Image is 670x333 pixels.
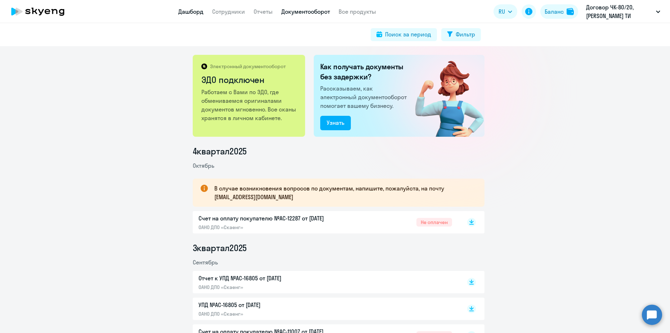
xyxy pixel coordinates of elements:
div: Узнать [327,118,344,127]
button: Поиск за период [371,28,437,41]
a: Все продукты [339,8,376,15]
img: balance [567,8,574,15]
button: Фильтр [441,28,481,41]
p: В случае возникновения вопросов по документам, напишите, пожалуйста, на почту [EMAIL_ADDRESS][DOM... [214,184,472,201]
a: УПД №AC-16805 от [DATE]ОАНО ДПО «Скаенг» [198,301,452,317]
div: Фильтр [456,30,475,39]
p: Договор ЧК-80/20, [PERSON_NAME] ТИ СОЛЮШЕНС, ООО [586,3,653,20]
p: Электронный документооборот [210,63,286,70]
span: Не оплачен [416,218,452,227]
p: Работаем с Вами по ЭДО, где обмениваемся оригиналами документов мгновенно. Все сканы хранятся в л... [201,88,298,122]
p: Счет на оплату покупателю №AC-12287 от [DATE] [198,214,350,223]
a: Сотрудники [212,8,245,15]
button: Балансbalance [540,4,578,19]
div: Поиск за период [385,30,431,39]
button: Узнать [320,116,351,130]
p: УПД №AC-16805 от [DATE] [198,301,350,309]
li: 4 квартал 2025 [193,145,484,157]
span: Октябрь [193,162,214,169]
button: Договор ЧК-80/20, [PERSON_NAME] ТИ СОЛЮШЕНС, ООО [582,3,664,20]
p: ОАНО ДПО «Скаенг» [198,311,350,317]
img: connected [403,55,484,137]
a: Отчеты [254,8,273,15]
button: RU [493,4,517,19]
h2: ЭДО подключен [201,74,298,86]
li: 3 квартал 2025 [193,242,484,254]
a: Документооборот [281,8,330,15]
div: Баланс [545,7,564,16]
p: Рассказываем, как электронный документооборот помогает вашему бизнесу. [320,84,410,110]
a: Счет на оплату покупателю №AC-12287 от [DATE]ОАНО ДПО «Скаенг»Не оплачен [198,214,452,231]
span: RU [499,7,505,16]
p: ОАНО ДПО «Скаенг» [198,284,350,290]
a: Дашборд [178,8,204,15]
p: ОАНО ДПО «Скаенг» [198,224,350,231]
h2: Как получать документы без задержки? [320,62,410,82]
p: Отчет к УПД №AC-16805 от [DATE] [198,274,350,282]
a: Отчет к УПД №AC-16805 от [DATE]ОАНО ДПО «Скаенг» [198,274,452,290]
span: Сентябрь [193,259,218,266]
